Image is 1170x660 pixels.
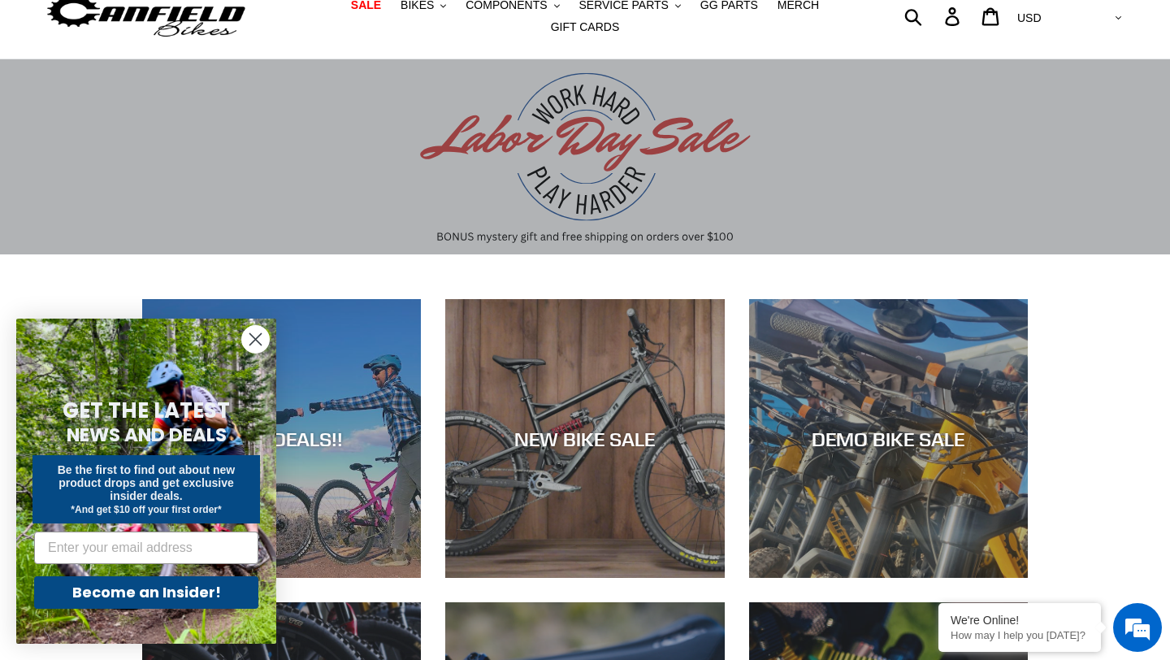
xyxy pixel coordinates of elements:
button: Close dialog [241,325,270,354]
a: DEMO BIKE SALE [749,299,1028,578]
span: *And get $10 off your first order* [71,504,221,515]
span: NEWS AND DEALS [67,422,227,448]
div: NEW BIKE SALE [445,427,724,450]
input: Enter your email address [34,532,258,564]
div: We're Online! [951,614,1089,627]
div: DEMO BIKE SALE [749,427,1028,450]
span: GET THE LATEST [63,396,230,425]
span: Be the first to find out about new product drops and get exclusive insider deals. [58,463,236,502]
p: How may I help you today? [951,629,1089,641]
button: Become an Insider! [34,576,258,609]
a: NEW BIKE SALE [445,299,724,578]
a: GIFT CARDS [543,16,628,38]
a: REAL DEALS!! [142,299,421,578]
span: GIFT CARDS [551,20,620,34]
